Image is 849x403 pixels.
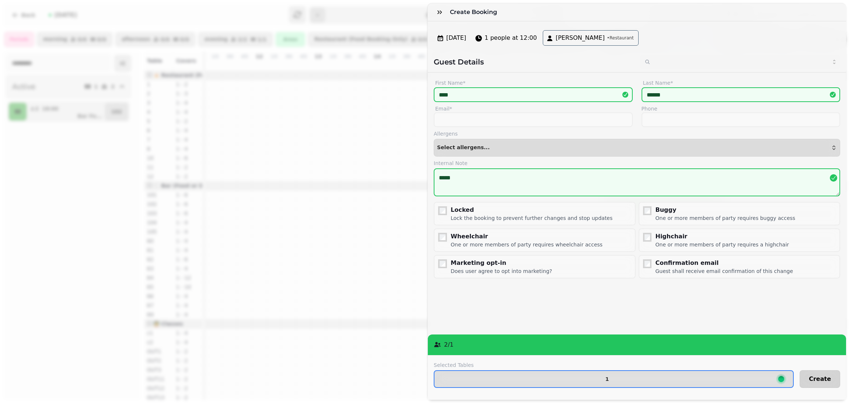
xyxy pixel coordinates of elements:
span: [PERSON_NAME] [556,34,605,42]
div: One or more members of party requires buggy access [655,214,795,222]
div: Confirmation email [655,259,793,267]
label: Last Name* [642,78,841,87]
label: Phone [642,105,841,112]
p: 2 / 1 [444,340,454,349]
div: One or more members of party requires wheelchair access [451,241,602,248]
div: Locked [451,206,612,214]
label: Internal Note [434,160,840,167]
div: Lock the booking to prevent further changes and stop updates [451,214,612,222]
button: Create [800,370,840,388]
label: Selected Tables [434,361,794,369]
span: 1 people at 12:00 [485,34,537,42]
div: Marketing opt-in [451,259,552,267]
div: Does user agree to opt into marketing? [451,267,552,275]
label: Email* [434,105,633,112]
div: Highchair [655,232,789,241]
button: 1 [434,370,794,388]
label: Allergens [434,130,840,137]
span: • Restaurant [607,35,634,41]
span: Select allergens... [437,145,490,151]
div: Guest shall receive email confirmation of this change [655,267,793,275]
p: 1 [605,376,609,382]
div: One or more members of party requires a highchair [655,241,789,248]
span: [DATE] [446,34,466,42]
span: Create [809,376,831,382]
div: Wheelchair [451,232,602,241]
h3: Create Booking [450,8,500,17]
label: First Name* [434,78,633,87]
div: Buggy [655,206,795,214]
h2: Guest Details [434,57,634,67]
button: Select allergens... [434,139,840,157]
